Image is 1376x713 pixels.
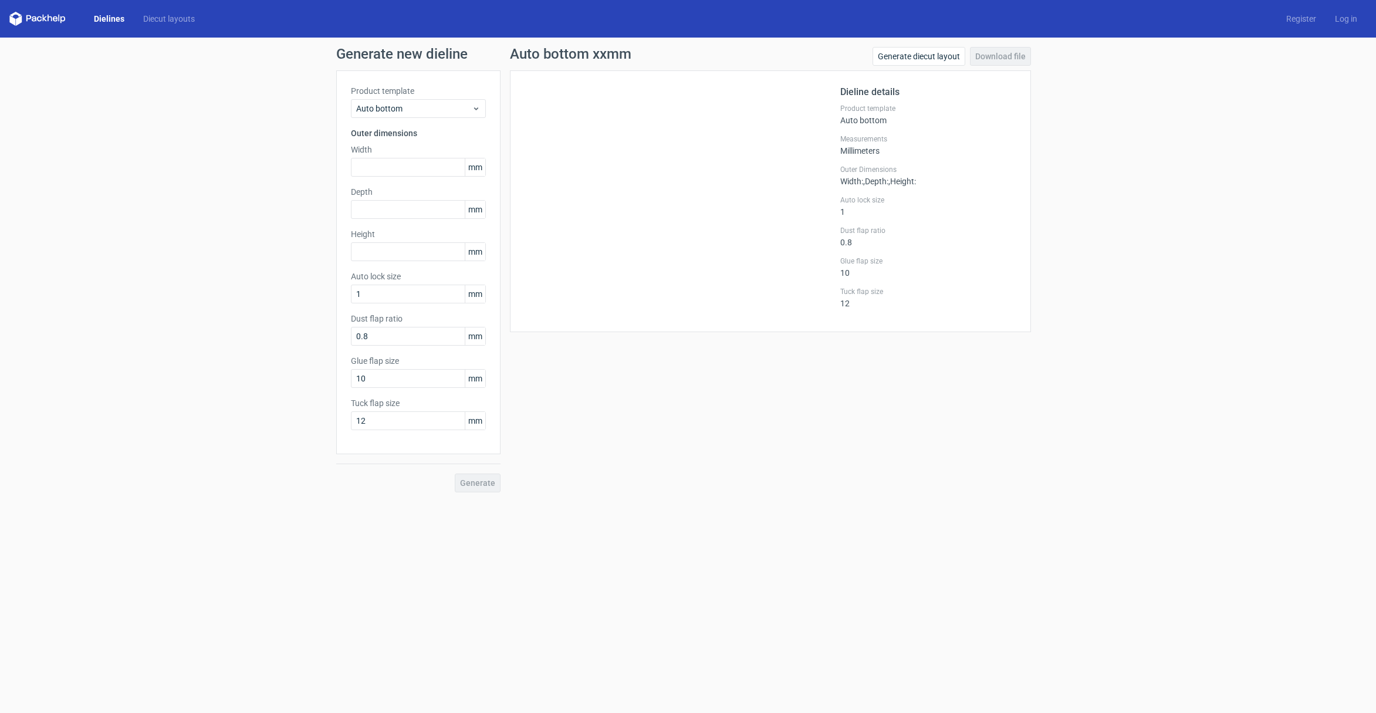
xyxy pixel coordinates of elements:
div: Millimeters [840,134,1016,156]
span: mm [465,412,485,430]
label: Product template [840,104,1016,113]
label: Dust flap ratio [840,226,1016,235]
h2: Dieline details [840,85,1016,99]
label: Dust flap ratio [351,313,486,325]
a: Generate diecut layout [873,47,965,66]
div: 12 [840,287,1016,308]
label: Height [351,228,486,240]
a: Dielines [84,13,134,25]
span: mm [465,243,485,261]
span: Auto bottom [356,103,472,114]
label: Depth [351,186,486,198]
span: , Depth : [863,177,888,186]
label: Glue flap size [351,355,486,367]
div: 10 [840,256,1016,278]
a: Register [1277,13,1326,25]
span: mm [465,201,485,218]
label: Width [351,144,486,156]
span: mm [465,285,485,303]
span: , Height : [888,177,916,186]
h3: Outer dimensions [351,127,486,139]
label: Auto lock size [840,195,1016,205]
span: mm [465,327,485,345]
label: Auto lock size [351,271,486,282]
div: Auto bottom [840,104,1016,125]
label: Glue flap size [840,256,1016,266]
h1: Auto bottom xxmm [510,47,631,61]
div: 0.8 [840,226,1016,247]
h1: Generate new dieline [336,47,1040,61]
label: Tuck flap size [840,287,1016,296]
a: Diecut layouts [134,13,204,25]
label: Measurements [840,134,1016,144]
label: Tuck flap size [351,397,486,409]
span: Width : [840,177,863,186]
div: 1 [840,195,1016,217]
span: mm [465,158,485,176]
label: Outer Dimensions [840,165,1016,174]
span: mm [465,370,485,387]
label: Product template [351,85,486,97]
a: Log in [1326,13,1367,25]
